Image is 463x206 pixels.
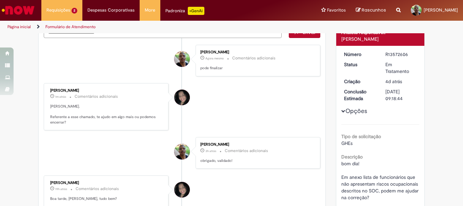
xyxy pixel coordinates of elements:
[356,7,386,14] a: Rascunhos
[55,187,67,191] time: 29/09/2025 15:58:07
[303,29,316,35] span: Enviar
[341,36,420,42] div: [PERSON_NAME]
[76,186,119,192] small: Comentários adicionais
[5,21,304,33] ul: Trilhas de página
[339,78,381,85] dt: Criação
[205,149,216,153] span: 3h atrás
[205,56,224,60] time: 30/09/2025 11:11:02
[385,61,417,75] div: Em Tratamento
[1,3,36,17] img: ServiceNow
[50,104,163,125] p: [PERSON_NAME]. Referente a esse chamado, te ajudo em algo mais ou podemos encerrar?
[341,140,353,146] span: GHEs
[327,7,346,14] span: Favoritos
[174,144,190,160] div: João Filho
[200,143,313,147] div: [PERSON_NAME]
[341,133,381,139] b: Tipo de solicitação
[339,61,381,68] dt: Status
[45,24,96,30] a: Formulário de Atendimento
[339,51,381,58] dt: Número
[205,56,224,60] span: Agora mesmo
[165,7,204,15] div: Padroniza
[341,154,363,160] b: Descrição
[55,95,66,99] time: 30/09/2025 11:09:59
[385,51,417,58] div: R13572606
[87,7,135,14] span: Despesas Corporativas
[385,78,417,85] div: 27/09/2025 07:37:42
[339,88,381,102] dt: Conclusão Estimada
[200,65,313,71] p: pode finalizar
[424,7,458,13] span: [PERSON_NAME]
[385,78,402,85] span: 4d atrás
[385,78,402,85] time: 27/09/2025 07:37:42
[145,7,155,14] span: More
[50,181,163,185] div: [PERSON_NAME]
[50,89,163,93] div: [PERSON_NAME]
[232,55,276,61] small: Comentários adicionais
[200,158,313,164] p: obrigado, validado!
[174,90,190,105] div: Jaqueline Roque
[75,94,118,99] small: Comentários adicionais
[188,7,204,15] p: +GenAi
[174,182,190,198] div: Jaqueline Roque
[362,7,386,13] span: Rascunhos
[72,8,77,14] span: 2
[385,88,417,102] div: [DATE] 09:18:44
[55,187,67,191] span: 19h atrás
[174,51,190,67] div: João Filho
[46,7,70,14] span: Requisições
[225,148,268,154] small: Comentários adicionais
[200,50,313,54] div: [PERSON_NAME]
[341,161,420,201] span: bom dia! Em anexo lista de funcionários que não apresentam riscos ocupacionais descritos no SOC, ...
[7,24,31,30] a: Página inicial
[55,95,66,99] span: 1m atrás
